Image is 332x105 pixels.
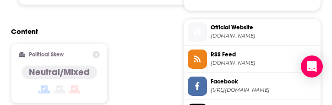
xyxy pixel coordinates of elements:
h4: Neutral/Mixed [29,66,90,78]
div: Open Intercom Messenger [301,55,323,77]
h2: Content [11,27,275,36]
a: Official Website[DOMAIN_NAME] [188,22,317,42]
span: cxotalk.com [211,33,317,39]
span: Official Website [211,23,317,32]
span: RSS Feed [211,50,317,59]
span: anchor.fm [211,60,317,66]
a: Facebook[URL][DOMAIN_NAME] [188,77,317,96]
h2: Political Skew [29,51,64,58]
a: RSS Feed[DOMAIN_NAME] [188,50,317,69]
span: https://www.facebook.com/cxotalk [211,87,317,94]
span: Facebook [211,77,317,86]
